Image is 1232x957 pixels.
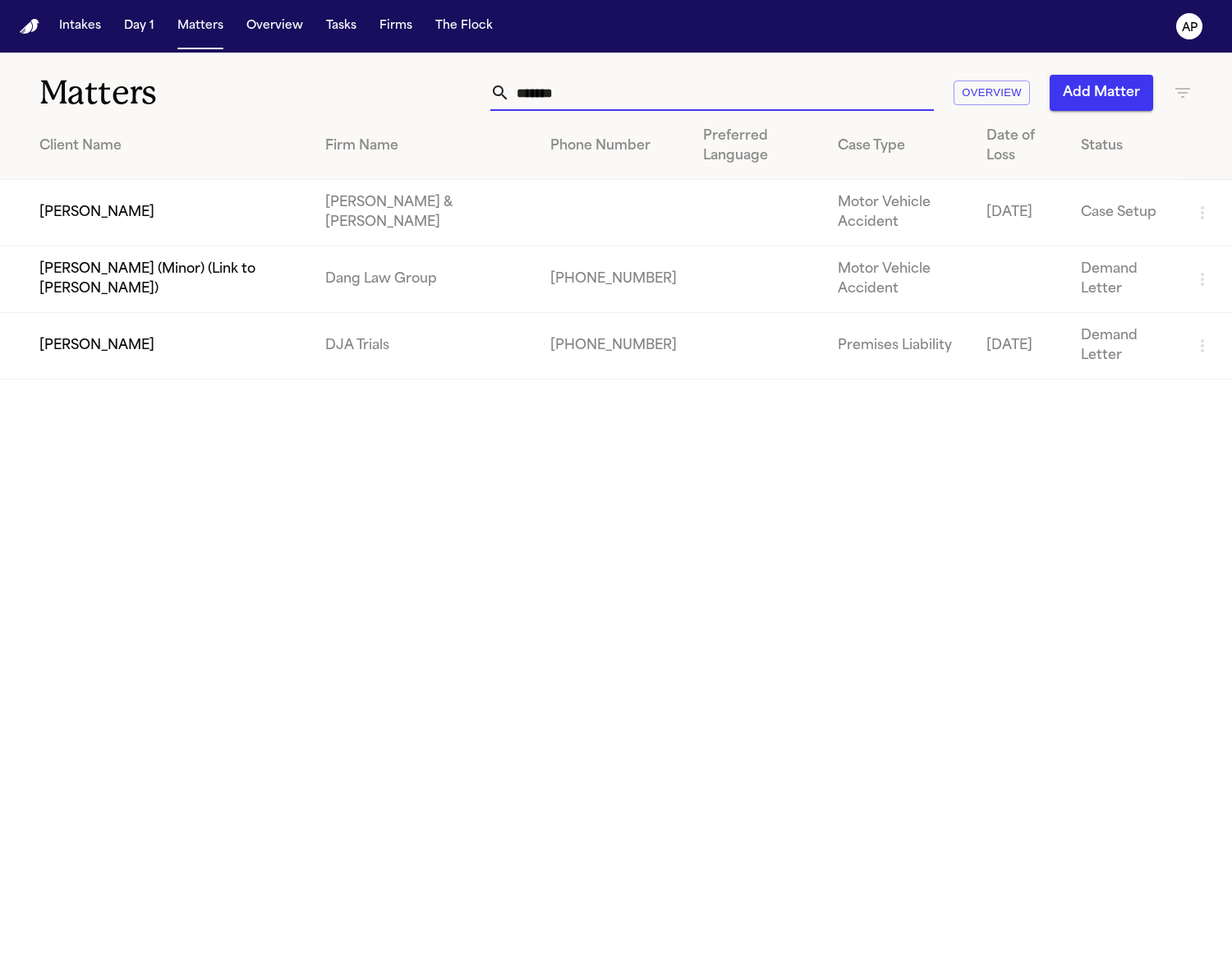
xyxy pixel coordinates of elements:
[240,12,310,41] button: Overview
[537,246,690,313] td: [PHONE_NUMBER]
[537,313,690,380] td: [PHONE_NUMBER]
[39,136,299,156] div: Client Name
[429,12,499,41] button: The Flock
[325,136,523,156] div: Firm Name
[986,127,1055,166] div: Date of Loss
[1068,180,1179,246] td: Case Setup
[53,12,108,41] button: Intakes
[1068,313,1179,380] td: Demand Letter
[1081,136,1166,156] div: Status
[312,313,536,380] td: DJA Trials
[312,180,536,246] td: [PERSON_NAME] & [PERSON_NAME]
[39,72,361,113] h1: Matters
[550,136,677,156] div: Phone Number
[20,19,39,35] a: Home
[973,180,1068,246] td: [DATE]
[825,246,973,313] td: Motor Vehicle Accident
[703,127,811,166] div: Preferred Language
[171,12,230,41] button: Matters
[373,12,419,41] button: Firms
[117,12,161,41] button: Day 1
[954,81,1030,106] button: Overview
[1068,246,1179,313] td: Demand Letter
[825,313,973,380] td: Premises Liability
[973,313,1068,380] td: [DATE]
[319,12,363,41] button: Tasks
[312,246,536,313] td: Dang Law Group
[20,19,39,35] img: Finch Logo
[838,136,960,156] div: Case Type
[1050,75,1153,111] button: Add Matter
[825,180,973,246] td: Motor Vehicle Accident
